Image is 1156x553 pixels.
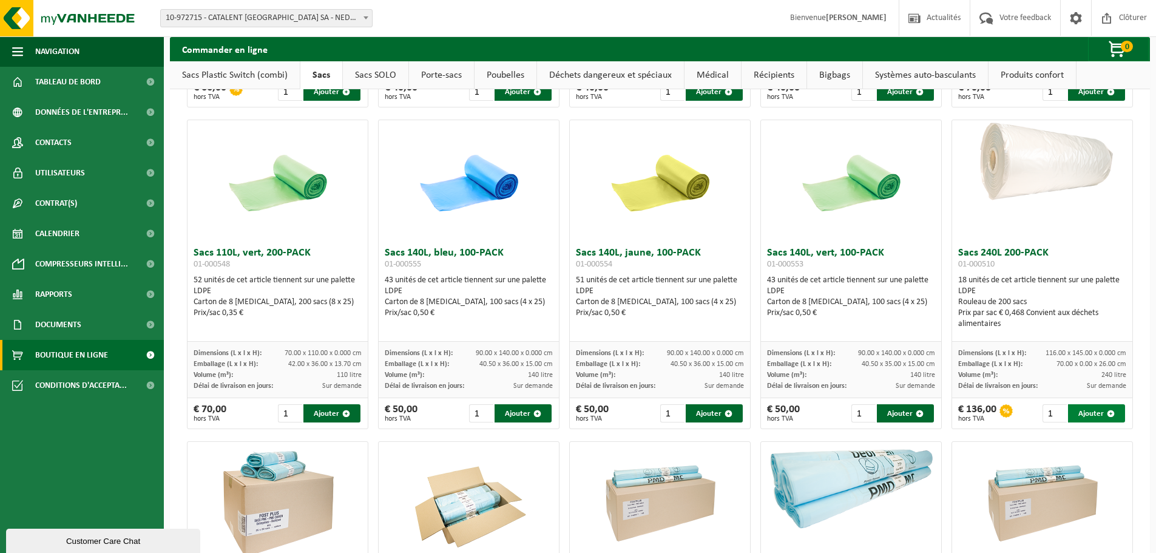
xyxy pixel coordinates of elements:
[35,127,72,158] span: Contacts
[385,248,553,272] h3: Sacs 140L, bleu, 100-PACK
[767,275,935,319] div: 43 unités de cet article tiennent sur une palette
[767,308,935,319] div: Prix/sac 0,50 €
[194,275,362,319] div: 52 unités de cet article tiennent sur une palette
[194,308,362,319] div: Prix/sac 0,35 €
[385,93,417,101] span: hors TVA
[475,61,536,89] a: Poubelles
[194,297,362,308] div: Carton de 8 [MEDICAL_DATA], 200 sacs (8 x 25)
[742,61,806,89] a: Récipients
[952,120,1132,211] img: 01-000510
[300,61,342,89] a: Sacs
[576,83,609,101] div: € 40,00
[194,286,362,297] div: LDPE
[35,158,85,188] span: Utilisateurs
[791,120,912,242] img: 01-000553
[1088,37,1149,61] button: 0
[851,83,876,101] input: 1
[576,350,644,357] span: Dimensions (L x l x H):
[761,442,941,532] img: 01-000496
[958,350,1026,357] span: Dimensions (L x l x H):
[194,83,226,101] div: € 66,00
[910,371,935,379] span: 140 litre
[719,371,744,379] span: 140 litre
[684,61,741,89] a: Médical
[385,286,553,297] div: LDPE
[35,188,77,219] span: Contrat(s)
[576,415,609,422] span: hors TVA
[576,260,612,269] span: 01-000554
[576,286,744,297] div: LDPE
[767,350,835,357] span: Dimensions (L x l x H):
[667,350,744,357] span: 90.00 x 140.00 x 0.000 cm
[343,61,408,89] a: Sacs SOLO
[278,404,303,422] input: 1
[767,83,800,101] div: € 40,00
[513,382,553,390] span: Sur demande
[671,361,744,368] span: 40.50 x 36.00 x 15.00 cm
[35,36,79,67] span: Navigation
[385,260,421,269] span: 01-000555
[322,382,362,390] span: Sur demande
[958,415,996,422] span: hors TVA
[385,404,417,422] div: € 50,00
[1068,83,1125,101] button: Ajouter
[35,370,127,401] span: Conditions d'accepta...
[1068,404,1125,422] button: Ajouter
[479,361,553,368] span: 40.50 x 36.00 x 15.00 cm
[35,340,108,370] span: Boutique en ligne
[194,248,362,272] h3: Sacs 110L, vert, 200-PACK
[385,415,417,422] span: hors TVA
[576,371,615,379] span: Volume (m³):
[958,286,1126,297] div: LDPE
[1121,41,1133,52] span: 0
[385,275,553,319] div: 43 unités de cet article tiennent sur une palette
[767,260,803,269] span: 01-000553
[495,83,552,101] button: Ajouter
[160,9,373,27] span: 10-972715 - CATALENT BELGIUM SA - NEDER-OVER-HEEMBEEK
[35,67,101,97] span: Tableau de bord
[877,83,934,101] button: Ajouter
[1056,361,1126,368] span: 70.00 x 0.00 x 26.00 cm
[35,249,128,279] span: Compresseurs intelli...
[767,404,800,422] div: € 50,00
[408,120,530,242] img: 01-000555
[958,297,1126,308] div: Rouleau de 200 sacs
[958,275,1126,330] div: 18 unités de cet article tiennent sur une palette
[826,13,887,22] strong: [PERSON_NAME]
[851,404,876,422] input: 1
[35,97,128,127] span: Données de l'entrepr...
[686,83,743,101] button: Ajouter
[767,415,800,422] span: hors TVA
[1043,83,1067,101] input: 1
[385,382,464,390] span: Délai de livraison en jours:
[495,404,552,422] button: Ajouter
[576,93,609,101] span: hors TVA
[385,297,553,308] div: Carton de 8 [MEDICAL_DATA], 100 sacs (4 x 25)
[767,248,935,272] h3: Sacs 140L, vert, 100-PACK
[170,61,300,89] a: Sacs Plastic Switch (combi)
[862,361,935,368] span: 40.50 x 35.00 x 15.00 cm
[660,83,685,101] input: 1
[303,83,360,101] button: Ajouter
[989,61,1076,89] a: Produits confort
[958,382,1038,390] span: Délai de livraison en jours:
[660,404,685,422] input: 1
[303,404,360,422] button: Ajouter
[385,371,424,379] span: Volume (m³):
[958,371,998,379] span: Volume (m³):
[767,361,831,368] span: Emballage (L x l x H):
[194,350,262,357] span: Dimensions (L x l x H):
[385,83,417,101] div: € 40,00
[194,382,273,390] span: Délai de livraison en jours:
[600,120,721,242] img: 01-000554
[161,10,372,27] span: 10-972715 - CATALENT BELGIUM SA - NEDER-OVER-HEEMBEEK
[767,371,806,379] span: Volume (m³):
[194,93,226,101] span: hors TVA
[958,248,1126,272] h3: Sacs 240L 200-PACK
[858,350,935,357] span: 90.00 x 140.00 x 0.000 cm
[767,93,800,101] span: hors TVA
[194,260,230,269] span: 01-000548
[409,61,474,89] a: Porte-sacs
[476,350,553,357] span: 90.00 x 140.00 x 0.000 cm
[1087,382,1126,390] span: Sur demande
